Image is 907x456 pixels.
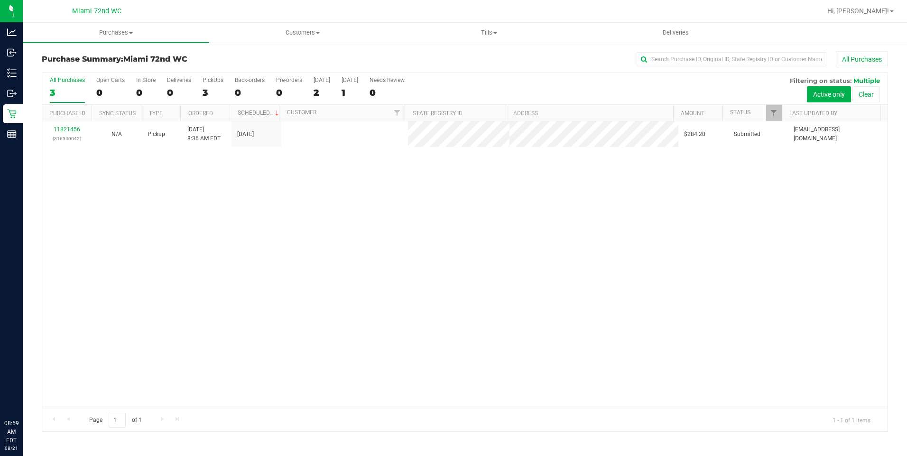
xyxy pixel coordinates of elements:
span: Pickup [148,130,165,139]
div: Back-orders [235,77,265,83]
span: Page of 1 [81,413,149,428]
a: Deliveries [583,23,769,43]
button: Clear [852,86,880,102]
div: 3 [203,87,223,98]
span: Not Applicable [111,131,122,137]
div: Pre-orders [276,77,302,83]
a: Sync Status [99,110,136,117]
div: 0 [235,87,265,98]
div: [DATE] [342,77,358,83]
span: Purchases [23,28,209,37]
a: Customer [287,109,316,116]
a: Scheduled [238,109,281,116]
p: 08/21 [4,445,19,452]
a: Customers [209,23,396,43]
a: Tills [396,23,583,43]
a: State Registry ID [413,110,463,117]
th: Address [506,105,673,121]
div: 0 [276,87,302,98]
a: Amount [681,110,704,117]
span: 1 - 1 of 1 items [825,413,878,427]
div: 0 [136,87,156,98]
span: Miami 72nd WC [123,55,187,64]
a: Filter [389,105,405,121]
div: 0 [370,87,405,98]
a: Ordered [188,110,213,117]
a: Last Updated By [789,110,837,117]
div: Needs Review [370,77,405,83]
div: PickUps [203,77,223,83]
button: Active only [807,86,851,102]
div: [DATE] [314,77,330,83]
div: In Store [136,77,156,83]
a: Filter [766,105,782,121]
inline-svg: Retail [7,109,17,119]
span: Deliveries [650,28,702,37]
p: (316340042) [48,134,86,143]
div: 0 [96,87,125,98]
h3: Purchase Summary: [42,55,324,64]
button: All Purchases [836,51,888,67]
div: 3 [50,87,85,98]
div: 2 [314,87,330,98]
a: Type [149,110,163,117]
a: Purchases [23,23,209,43]
p: 08:59 AM EDT [4,419,19,445]
div: Deliveries [167,77,191,83]
iframe: Resource center [9,380,38,409]
inline-svg: Reports [7,129,17,139]
span: Customers [210,28,395,37]
a: Purchase ID [49,110,85,117]
a: Status [730,109,750,116]
a: 11821456 [54,126,80,133]
span: Hi, [PERSON_NAME]! [827,7,889,15]
inline-svg: Outbound [7,89,17,98]
span: Multiple [853,77,880,84]
input: Search Purchase ID, Original ID, State Registry ID or Customer Name... [637,52,826,66]
inline-svg: Inbound [7,48,17,57]
div: 1 [342,87,358,98]
div: Open Carts [96,77,125,83]
span: Filtering on status: [790,77,851,84]
span: Submitted [734,130,760,139]
div: All Purchases [50,77,85,83]
span: [DATE] 8:36 AM EDT [187,125,221,143]
span: Miami 72nd WC [72,7,121,15]
span: $284.20 [684,130,705,139]
span: [EMAIL_ADDRESS][DOMAIN_NAME] [794,125,882,143]
input: 1 [109,413,126,428]
inline-svg: Inventory [7,68,17,78]
span: [DATE] [237,130,254,139]
inline-svg: Analytics [7,27,17,37]
span: Tills [397,28,582,37]
div: 0 [167,87,191,98]
button: N/A [111,130,122,139]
